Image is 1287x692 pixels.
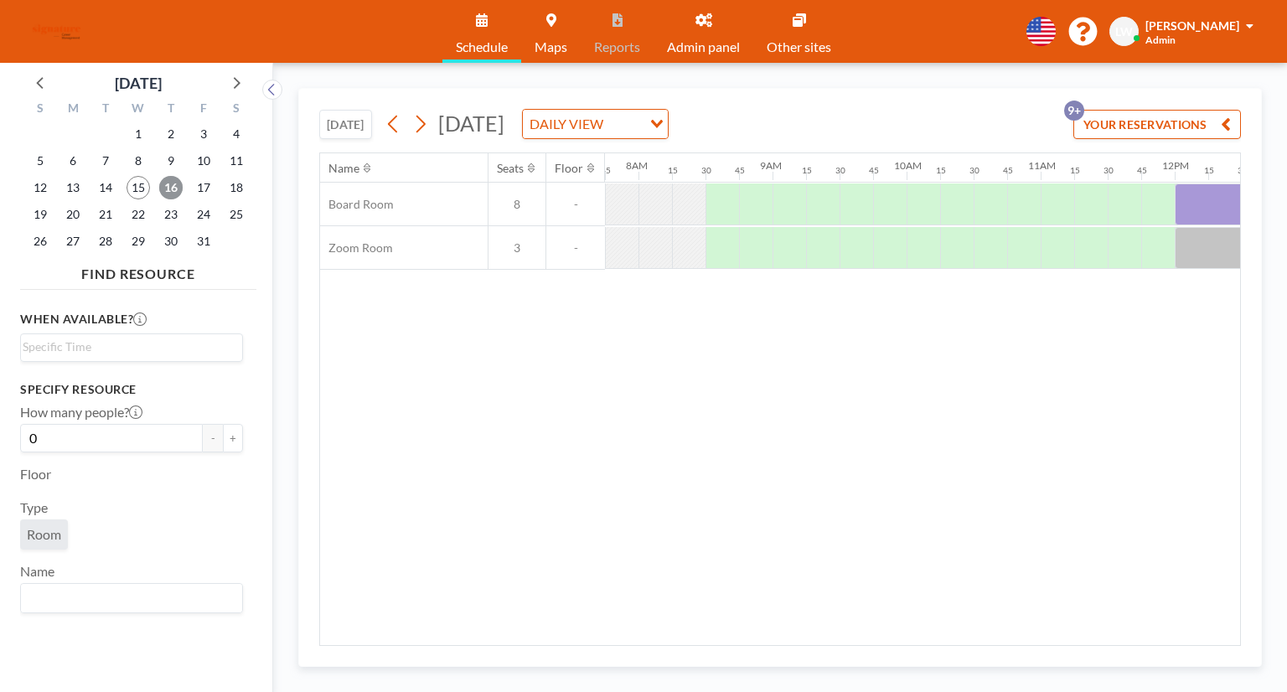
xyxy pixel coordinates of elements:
[20,563,54,580] label: Name
[1162,159,1189,172] div: 12PM
[27,526,61,542] span: Room
[61,230,85,253] span: Monday, October 27, 2025
[28,176,52,199] span: Sunday, October 12, 2025
[1145,18,1239,33] span: [PERSON_NAME]
[192,230,215,253] span: Friday, October 31, 2025
[546,240,605,256] span: -
[1137,165,1147,176] div: 45
[61,203,85,226] span: Monday, October 20, 2025
[701,165,711,176] div: 30
[20,499,48,516] label: Type
[760,159,782,172] div: 9AM
[969,165,979,176] div: 30
[225,203,248,226] span: Saturday, October 25, 2025
[28,203,52,226] span: Sunday, October 19, 2025
[203,424,223,452] button: -
[94,230,117,253] span: Tuesday, October 28, 2025
[488,197,545,212] span: 8
[27,15,86,49] img: organization-logo
[456,40,508,54] span: Schedule
[626,159,648,172] div: 8AM
[94,149,117,173] span: Tuesday, October 7, 2025
[127,203,150,226] span: Wednesday, October 22, 2025
[28,230,52,253] span: Sunday, October 26, 2025
[159,203,183,226] span: Thursday, October 23, 2025
[488,240,545,256] span: 3
[90,99,122,121] div: T
[61,176,85,199] span: Monday, October 13, 2025
[159,122,183,146] span: Thursday, October 2, 2025
[127,122,150,146] span: Wednesday, October 1, 2025
[20,259,256,282] h4: FIND RESOURCE
[23,587,233,609] input: Search for option
[1064,101,1084,121] p: 9+
[546,197,605,212] span: -
[1204,165,1214,176] div: 15
[320,240,393,256] span: Zoom Room
[21,584,242,612] div: Search for option
[127,230,150,253] span: Wednesday, October 29, 2025
[159,176,183,199] span: Thursday, October 16, 2025
[1070,165,1080,176] div: 15
[523,110,668,138] div: Search for option
[668,165,678,176] div: 15
[225,149,248,173] span: Saturday, October 11, 2025
[894,159,922,172] div: 10AM
[1115,24,1133,39] span: LW
[1145,34,1176,46] span: Admin
[192,203,215,226] span: Friday, October 24, 2025
[23,338,233,356] input: Search for option
[192,122,215,146] span: Friday, October 3, 2025
[21,334,242,359] div: Search for option
[555,161,583,176] div: Floor
[835,165,845,176] div: 30
[115,71,162,95] div: [DATE]
[220,99,252,121] div: S
[869,165,879,176] div: 45
[735,165,745,176] div: 45
[127,149,150,173] span: Wednesday, October 8, 2025
[1073,110,1241,139] button: YOUR RESERVATIONS9+
[535,40,567,54] span: Maps
[187,99,220,121] div: F
[28,149,52,173] span: Sunday, October 5, 2025
[497,161,524,176] div: Seats
[94,176,117,199] span: Tuesday, October 14, 2025
[20,382,243,397] h3: Specify resource
[192,176,215,199] span: Friday, October 17, 2025
[936,165,946,176] div: 15
[1028,159,1056,172] div: 11AM
[122,99,155,121] div: W
[594,40,640,54] span: Reports
[24,99,57,121] div: S
[127,176,150,199] span: Wednesday, October 15, 2025
[154,99,187,121] div: T
[1104,165,1114,176] div: 30
[767,40,831,54] span: Other sites
[1238,165,1248,176] div: 30
[802,165,812,176] div: 15
[667,40,740,54] span: Admin panel
[601,165,611,176] div: 45
[20,404,142,421] label: How many people?
[319,110,372,139] button: [DATE]
[192,149,215,173] span: Friday, October 10, 2025
[320,197,394,212] span: Board Room
[94,203,117,226] span: Tuesday, October 21, 2025
[20,466,51,483] label: Floor
[526,113,607,135] span: DAILY VIEW
[438,111,504,136] span: [DATE]
[159,149,183,173] span: Thursday, October 9, 2025
[1003,165,1013,176] div: 45
[57,99,90,121] div: M
[225,176,248,199] span: Saturday, October 18, 2025
[61,149,85,173] span: Monday, October 6, 2025
[159,230,183,253] span: Thursday, October 30, 2025
[223,424,243,452] button: +
[225,122,248,146] span: Saturday, October 4, 2025
[328,161,359,176] div: Name
[608,113,640,135] input: Search for option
